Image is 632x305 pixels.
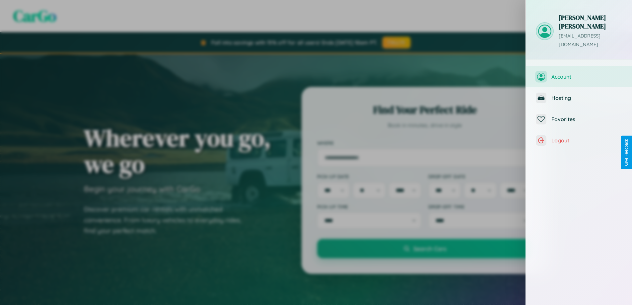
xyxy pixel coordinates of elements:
[551,95,622,101] span: Hosting
[551,137,622,144] span: Logout
[526,87,632,109] button: Hosting
[526,109,632,130] button: Favorites
[624,139,629,166] div: Give Feedback
[559,32,622,49] p: [EMAIL_ADDRESS][DOMAIN_NAME]
[526,130,632,151] button: Logout
[551,116,622,122] span: Favorites
[526,66,632,87] button: Account
[551,73,622,80] span: Account
[559,13,622,31] h3: [PERSON_NAME] [PERSON_NAME]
